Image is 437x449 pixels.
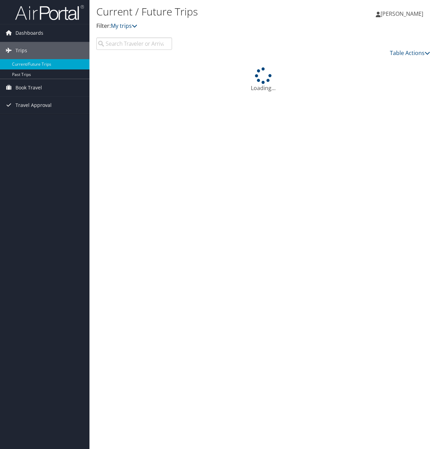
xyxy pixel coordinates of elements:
a: My trips [111,22,137,30]
h1: Current / Future Trips [96,4,319,19]
span: Book Travel [15,79,42,96]
div: Loading... [96,67,430,92]
input: Search Traveler or Arrival City [96,37,172,50]
img: airportal-logo.png [15,4,84,21]
span: Trips [15,42,27,59]
span: Dashboards [15,24,43,42]
span: [PERSON_NAME] [381,10,423,18]
span: Travel Approval [15,97,52,114]
p: Filter: [96,22,319,31]
a: Table Actions [390,49,430,57]
a: [PERSON_NAME] [376,3,430,24]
